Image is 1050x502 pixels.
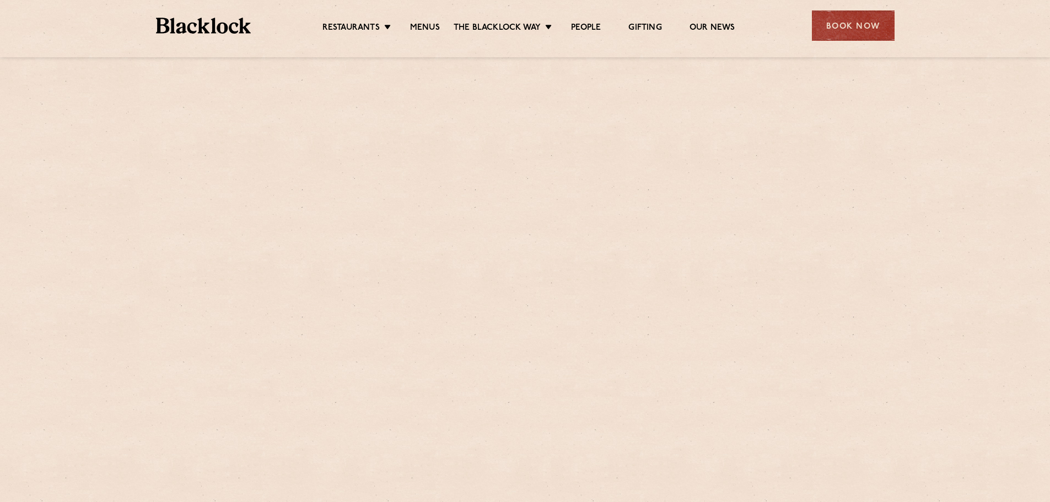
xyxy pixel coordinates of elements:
a: People [571,23,601,35]
a: The Blacklock Way [454,23,541,35]
a: Menus [410,23,440,35]
a: Gifting [628,23,661,35]
img: BL_Textured_Logo-footer-cropped.svg [156,18,251,34]
a: Our News [690,23,735,35]
a: Restaurants [322,23,380,35]
div: Book Now [812,10,895,41]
